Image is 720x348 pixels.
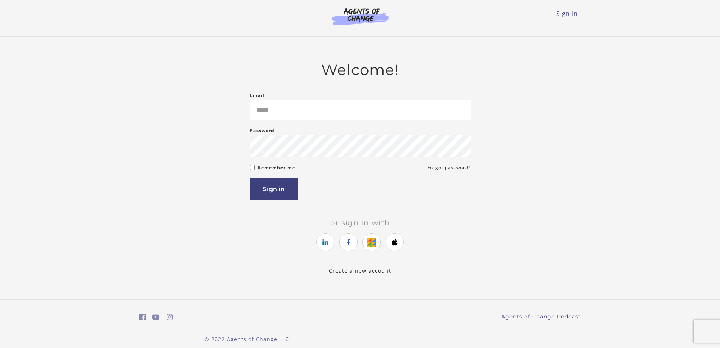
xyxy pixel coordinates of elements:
[139,312,146,323] a: https://www.facebook.com/groups/aswbtestprep (Open in a new window)
[324,218,396,227] span: Or sign in with
[339,233,358,251] a: https://courses.thinkific.com/users/auth/facebook?ss%5Breferral%5D=&ss%5Buser_return_to%5D=&ss%5B...
[152,312,160,323] a: https://www.youtube.com/c/AgentsofChangeTestPrepbyMeaganMitchell (Open in a new window)
[167,314,173,321] i: https://www.instagram.com/agentsofchangeprep/ (Open in a new window)
[556,9,578,18] a: Sign In
[139,335,354,343] p: © 2022 Agents of Change LLC
[250,91,265,100] label: Email
[329,267,391,274] a: Create a new account
[167,312,173,323] a: https://www.instagram.com/agentsofchangeprep/ (Open in a new window)
[316,233,334,251] a: https://courses.thinkific.com/users/auth/linkedin?ss%5Breferral%5D=&ss%5Buser_return_to%5D=&ss%5B...
[427,163,471,172] a: Forgot password?
[250,178,298,200] button: Sign in
[139,314,146,321] i: https://www.facebook.com/groups/aswbtestprep (Open in a new window)
[386,233,404,251] a: https://courses.thinkific.com/users/auth/apple?ss%5Breferral%5D=&ss%5Buser_return_to%5D=&ss%5Bvis...
[250,61,471,79] h2: Welcome!
[250,126,274,135] label: Password
[152,314,160,321] i: https://www.youtube.com/c/AgentsofChangeTestPrepbyMeaganMitchell (Open in a new window)
[362,233,381,251] a: https://courses.thinkific.com/users/auth/google?ss%5Breferral%5D=&ss%5Buser_return_to%5D=&ss%5Bvi...
[258,163,295,172] label: Remember me
[324,8,396,25] img: Agents of Change Logo
[501,313,581,321] a: Agents of Change Podcast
